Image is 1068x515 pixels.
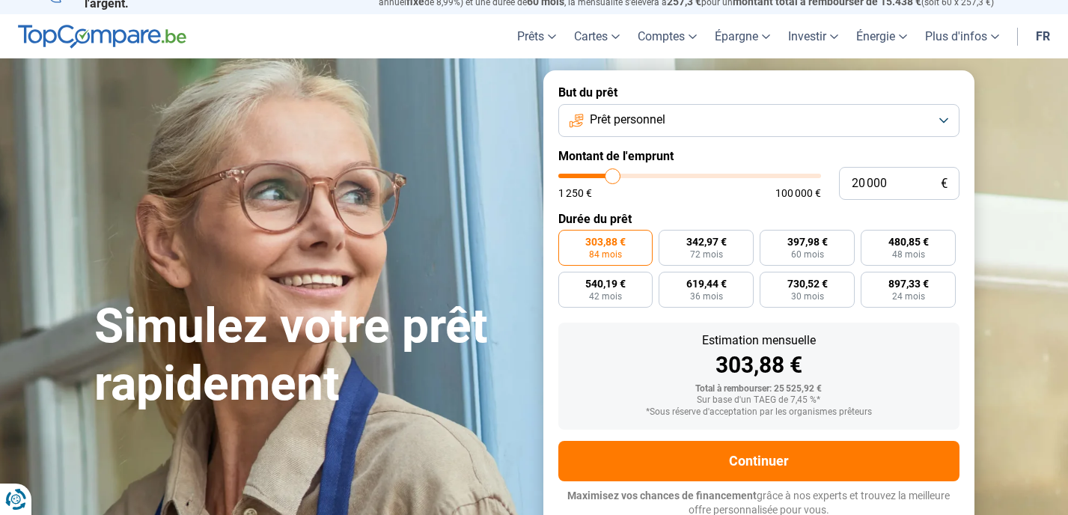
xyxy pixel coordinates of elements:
[629,14,706,58] a: Comptes
[787,278,828,289] span: 730,52 €
[686,237,727,247] span: 342,97 €
[585,278,626,289] span: 540,19 €
[888,278,929,289] span: 897,33 €
[570,395,948,406] div: Sur base d'un TAEG de 7,45 %*
[589,250,622,259] span: 84 mois
[847,14,916,58] a: Énergie
[558,212,959,226] label: Durée du prêt
[888,237,929,247] span: 480,85 €
[558,149,959,163] label: Montant de l'emprunt
[558,104,959,137] button: Prêt personnel
[686,278,727,289] span: 619,44 €
[570,335,948,347] div: Estimation mensuelle
[589,292,622,301] span: 42 mois
[690,292,723,301] span: 36 mois
[94,298,525,413] h1: Simulez votre prêt rapidement
[558,188,592,198] span: 1 250 €
[565,14,629,58] a: Cartes
[706,14,779,58] a: Épargne
[892,250,925,259] span: 48 mois
[690,250,723,259] span: 72 mois
[585,237,626,247] span: 303,88 €
[791,292,824,301] span: 30 mois
[1027,14,1059,58] a: fr
[558,441,959,481] button: Continuer
[775,188,821,198] span: 100 000 €
[570,407,948,418] div: *Sous réserve d'acceptation par les organismes prêteurs
[779,14,847,58] a: Investir
[570,384,948,394] div: Total à rembourser: 25 525,92 €
[787,237,828,247] span: 397,98 €
[941,177,948,190] span: €
[590,112,665,128] span: Prêt personnel
[892,292,925,301] span: 24 mois
[567,490,757,502] span: Maximisez vos chances de financement
[791,250,824,259] span: 60 mois
[558,85,959,100] label: But du prêt
[18,25,186,49] img: TopCompare
[916,14,1008,58] a: Plus d'infos
[570,354,948,377] div: 303,88 €
[508,14,565,58] a: Prêts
